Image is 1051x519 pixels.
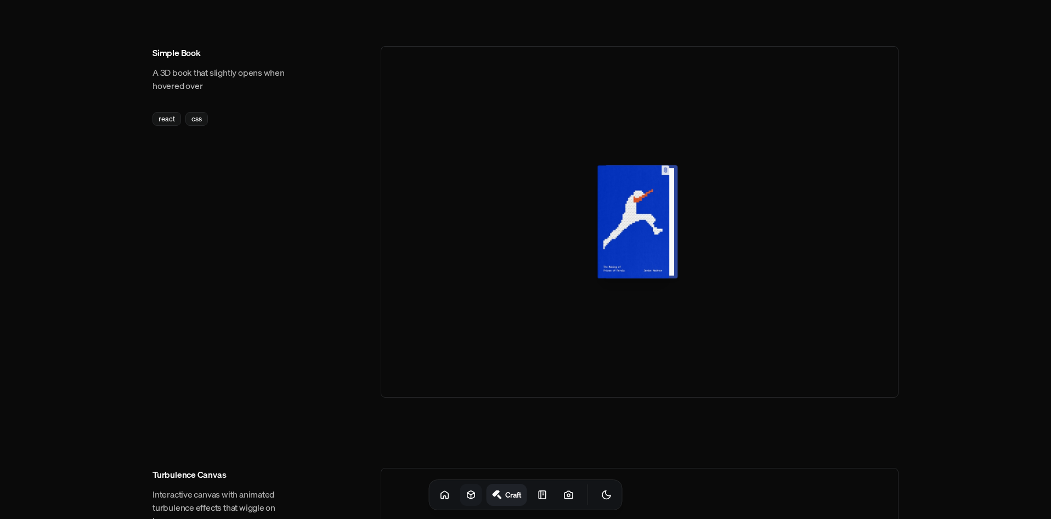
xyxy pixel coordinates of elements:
[185,112,208,126] div: css
[152,112,181,126] div: react
[152,66,293,92] p: A 3D book that slightly opens when hovered over
[505,489,522,500] h1: Craft
[596,484,618,506] button: Toggle Theme
[152,46,293,59] h3: Simple Book
[487,484,527,506] a: Craft
[152,468,293,481] h3: Turbulence Canvas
